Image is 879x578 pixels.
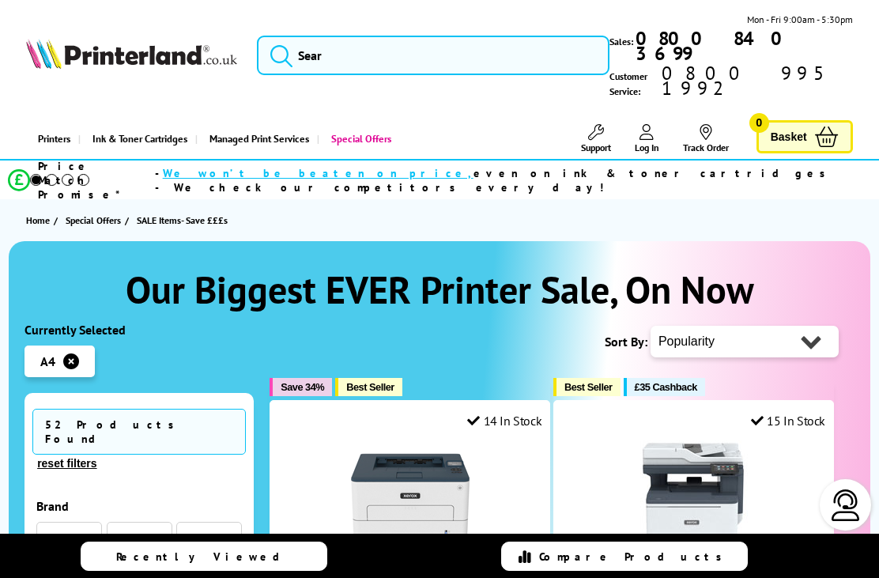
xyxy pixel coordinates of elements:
[26,39,236,72] a: Printerland Logo
[539,550,730,564] span: Compare Products
[270,378,332,396] button: Save 34%
[335,378,402,396] button: Best Seller
[624,378,705,396] button: £35 Cashback
[38,159,155,202] span: Price Match Promise*
[635,142,659,153] span: Log In
[351,440,470,559] img: Xerox B230
[26,119,78,159] a: Printers
[633,31,852,61] a: 0800 840 3699
[581,142,611,153] span: Support
[683,124,729,153] a: Track Order
[751,413,825,429] div: 15 In Stock
[635,381,697,393] span: £35 Cashback
[32,409,246,455] span: 52 Products Found
[749,113,769,133] span: 0
[281,381,324,393] span: Save 34%
[25,265,854,314] h1: Our Biggest EVER Printer Sale, On Now
[66,212,125,229] a: Special Offers
[609,34,633,49] span: Sales:
[636,26,794,66] b: 0800 840 3699
[195,119,317,159] a: Managed Print Services
[501,542,748,571] a: Compare Products
[32,456,101,470] button: reset filters
[635,124,659,153] a: Log In
[41,531,98,552] button: Xerox
[111,531,168,552] button: Kyocera
[659,66,853,96] span: 0800 995 1992
[163,166,473,180] span: We won’t be beaten on price,
[564,381,613,393] span: Best Seller
[317,119,399,159] a: Special Offers
[609,66,852,99] span: Customer Service:
[81,542,327,571] a: Recently Viewed
[66,212,121,229] span: Special Offers
[78,119,195,159] a: Ink & Toner Cartridges
[830,489,862,521] img: user-headset-light.svg
[26,39,236,69] img: Printerland Logo
[467,413,541,429] div: 14 In Stock
[771,127,807,148] span: Basket
[605,334,647,349] span: Sort By:
[26,212,54,229] a: Home
[346,381,394,393] span: Best Seller
[8,166,836,194] li: modal_Promise
[155,166,837,195] div: - even on ink & toner cartridges - We check our competitors every day!
[634,440,753,559] img: Xerox C325
[36,498,242,514] div: Brand
[25,322,254,338] div: Currently Selected
[92,119,187,159] span: Ink & Toner Cartridges
[181,531,238,552] button: Epson
[40,353,55,369] span: A4
[257,36,609,75] input: Sear
[756,120,853,154] a: Basket 0
[137,214,228,226] span: SALE Items- Save £££s
[581,124,611,153] a: Support
[116,550,296,564] span: Recently Viewed
[747,12,853,27] span: Mon - Fri 9:00am - 5:30pm
[553,378,621,396] button: Best Seller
